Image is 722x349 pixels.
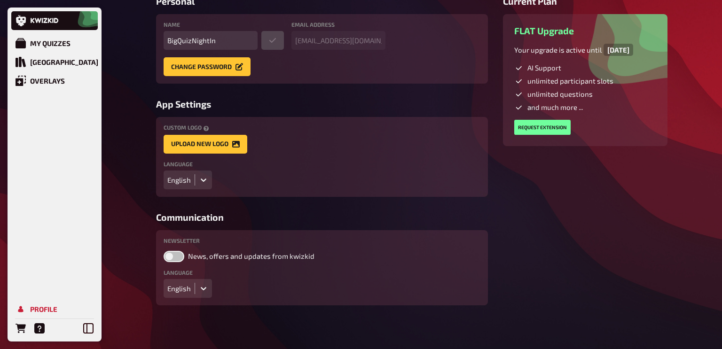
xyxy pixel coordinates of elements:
a: Orders [11,319,30,338]
button: Upload new Logo [164,135,247,154]
label: Language [164,270,480,275]
a: My Quizzes [11,34,98,53]
h3: App Settings [156,99,488,109]
p: Your upgrade is active until [514,47,602,54]
label: Newsletter [164,238,480,243]
a: Help [30,319,49,338]
div: English [167,284,191,293]
button: Change password [164,57,251,76]
a: Overlays [11,71,98,90]
span: and much more ... [527,103,583,112]
div: My Quizzes [30,39,71,47]
span: unlimited questions [527,90,593,99]
span: unlimited participant slots [527,77,613,86]
button: Request extension [514,120,571,135]
div: [GEOGRAPHIC_DATA] [30,58,98,66]
label: Language [164,161,480,167]
div: Profile [30,305,57,313]
div: English [167,176,191,184]
a: Profile [11,300,98,318]
a: Quiz Library [11,53,98,71]
h3: Communication [156,212,488,223]
a: Request extension [514,120,656,135]
label: News, offers and updates from kwizkid [164,251,480,262]
label: Custom Logo [164,124,480,131]
span: AI Support [527,63,561,73]
label: Email address [291,22,385,27]
div: Overlays [30,77,65,85]
span: [DATE] [604,44,633,56]
label: Name [164,22,284,27]
h3: FLAT Upgrade [514,25,656,36]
